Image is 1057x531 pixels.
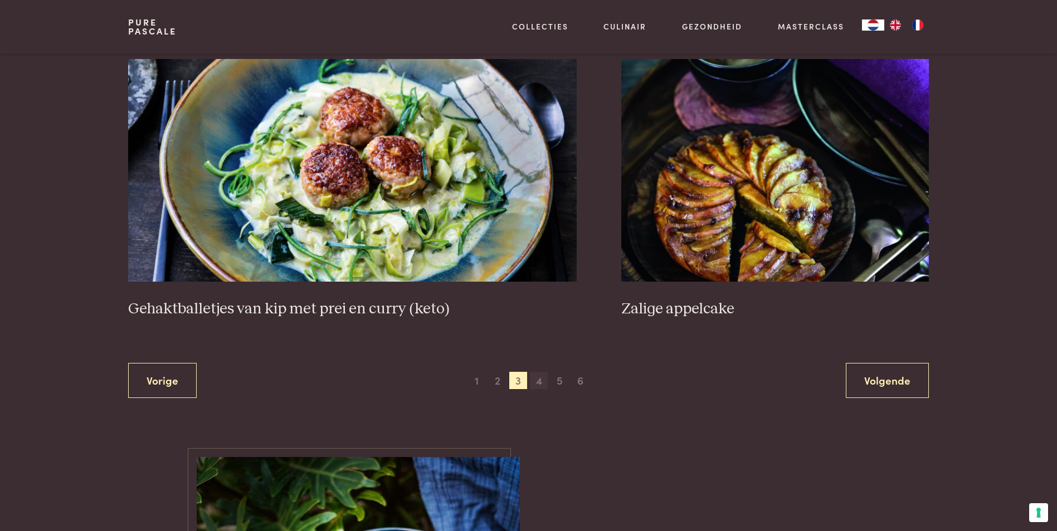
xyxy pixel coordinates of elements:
[862,19,884,31] div: Language
[128,59,577,282] img: Gehaktballetjes van kip met prei en curry (keto)
[884,19,907,31] a: EN
[682,21,742,32] a: Gezondheid
[551,372,568,390] span: 5
[128,299,577,319] h3: Gehaktballetjes van kip met prei en curry (keto)
[128,59,577,318] a: Gehaktballetjes van kip met prei en curry (keto) Gehaktballetjes van kip met prei en curry (keto)
[128,363,197,398] a: Vorige
[530,372,548,390] span: 4
[572,372,590,390] span: 6
[621,59,929,318] a: Zalige appelcake Zalige appelcake
[907,19,929,31] a: FR
[603,21,646,32] a: Culinair
[621,299,929,319] h3: Zalige appelcake
[621,59,929,282] img: Zalige appelcake
[489,372,506,390] span: 2
[884,19,929,31] ul: Language list
[512,21,568,32] a: Collecties
[509,372,527,390] span: 3
[468,372,486,390] span: 1
[862,19,929,31] aside: Language selected: Nederlands
[778,21,844,32] a: Masterclass
[846,363,929,398] a: Volgende
[862,19,884,31] a: NL
[128,18,177,36] a: PurePascale
[1029,503,1048,522] button: Uw voorkeuren voor toestemming voor trackingtechnologieën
